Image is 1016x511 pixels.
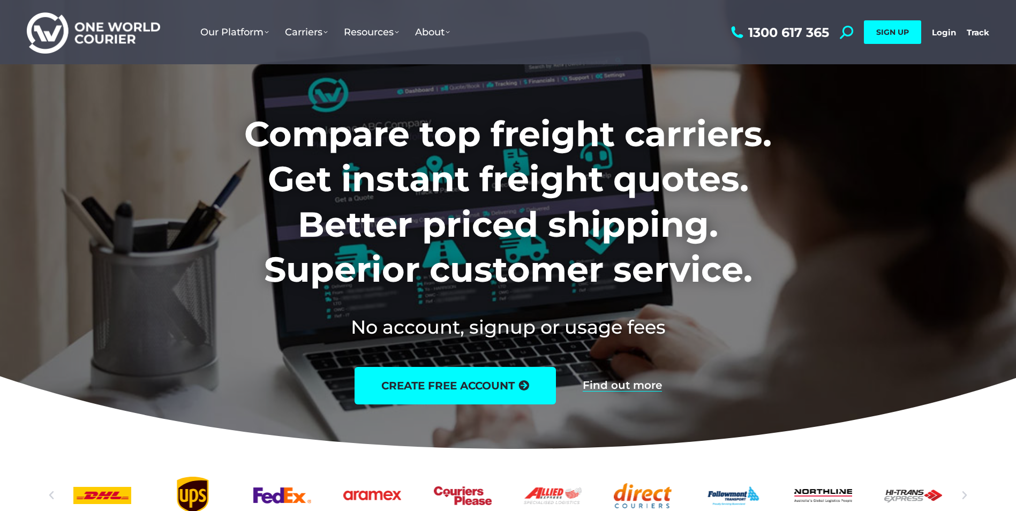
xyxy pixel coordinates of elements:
span: Our Platform [200,26,269,38]
a: Carriers [277,16,336,49]
a: Our Platform [192,16,277,49]
span: About [415,26,450,38]
span: Resources [344,26,399,38]
a: Find out more [583,380,662,392]
h2: No account, signup or usage fees [174,314,842,340]
a: Resources [336,16,407,49]
img: One World Courier [27,11,160,54]
a: SIGN UP [864,20,921,44]
a: About [407,16,458,49]
h1: Compare top freight carriers. Get instant freight quotes. Better priced shipping. Superior custom... [174,111,842,292]
span: Carriers [285,26,328,38]
a: Login [932,27,956,37]
span: SIGN UP [876,27,909,37]
a: Track [967,27,989,37]
a: 1300 617 365 [728,26,829,39]
a: create free account [355,367,556,404]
